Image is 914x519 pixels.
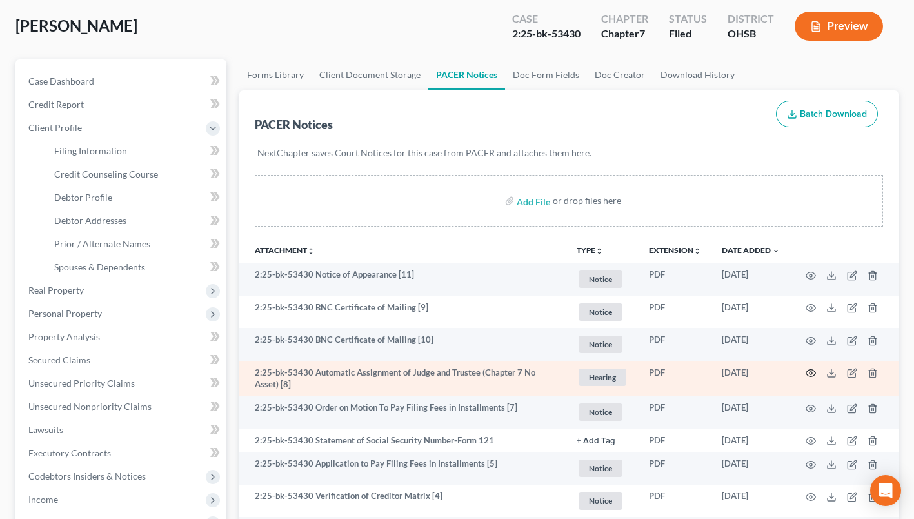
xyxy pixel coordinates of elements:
[18,372,226,395] a: Unsecured Priority Claims
[255,117,333,132] div: PACER Notices
[239,485,566,518] td: 2:25-bk-53430 Verification of Creditor Matrix [4]
[239,361,566,396] td: 2:25-bk-53430 Automatic Assignment of Judge and Trustee (Chapter 7 No Asset) [8]
[579,460,622,477] span: Notice
[772,247,780,255] i: expand_more
[28,424,63,435] span: Lawsuits
[669,12,707,26] div: Status
[711,361,790,396] td: [DATE]
[728,12,774,26] div: District
[776,101,878,128] button: Batch Download
[577,269,628,290] a: Notice
[577,490,628,511] a: Notice
[579,270,622,288] span: Notice
[577,334,628,355] a: Notice
[587,59,653,90] a: Doc Creator
[44,256,226,279] a: Spouses & Dependents
[257,147,880,159] p: NextChapter saves Court Notices for this case from PACER and attaches them here.
[239,328,566,361] td: 2:25-bk-53430 BNC Certificate of Mailing [10]
[239,59,312,90] a: Forms Library
[577,367,628,388] a: Hearing
[800,108,867,119] span: Batch Download
[639,361,711,396] td: PDF
[54,261,145,272] span: Spouses & Dependents
[28,331,100,342] span: Property Analysis
[44,232,226,256] a: Prior / Alternate Names
[28,308,102,319] span: Personal Property
[577,458,628,479] a: Notice
[18,395,226,418] a: Unsecured Nonpriority Claims
[577,437,615,445] button: + Add Tag
[18,442,226,465] a: Executory Contracts
[239,452,566,485] td: 2:25-bk-53430 Application to Pay Filing Fees in Installments [5]
[711,263,790,296] td: [DATE]
[870,475,901,506] div: Open Intercom Messenger
[239,429,566,452] td: 2:25-bk-53430 Statement of Social Security Number-Form 121
[44,139,226,163] a: Filing Information
[239,263,566,296] td: 2:25-bk-53430 Notice of Appearance [11]
[693,247,701,255] i: unfold_more
[255,245,315,255] a: Attachmentunfold_more
[18,418,226,442] a: Lawsuits
[28,401,152,412] span: Unsecured Nonpriority Claims
[639,328,711,361] td: PDF
[639,263,711,296] td: PDF
[639,296,711,329] td: PDF
[579,336,622,353] span: Notice
[601,26,648,41] div: Chapter
[54,168,158,179] span: Credit Counseling Course
[18,70,226,93] a: Case Dashboard
[579,403,622,421] span: Notice
[669,26,707,41] div: Filed
[44,209,226,232] a: Debtor Addresses
[512,12,581,26] div: Case
[728,26,774,41] div: OHSB
[601,12,648,26] div: Chapter
[639,396,711,429] td: PDF
[28,447,111,458] span: Executory Contracts
[18,325,226,349] a: Property Analysis
[639,27,645,39] span: 7
[579,369,626,386] span: Hearing
[15,16,137,35] span: [PERSON_NAME]
[28,494,58,505] span: Income
[18,349,226,372] a: Secured Claims
[711,485,790,518] td: [DATE]
[711,328,790,361] td: [DATE]
[722,245,780,255] a: Date Added expand_more
[54,192,112,203] span: Debtor Profile
[577,301,628,323] a: Notice
[579,303,622,321] span: Notice
[595,247,603,255] i: unfold_more
[28,471,146,482] span: Codebtors Insiders & Notices
[44,186,226,209] a: Debtor Profile
[54,238,150,249] span: Prior / Alternate Names
[54,145,127,156] span: Filing Information
[639,429,711,452] td: PDF
[577,247,603,255] button: TYPEunfold_more
[28,285,84,296] span: Real Property
[579,492,622,509] span: Notice
[28,354,90,365] span: Secured Claims
[428,59,505,90] a: PACER Notices
[28,122,82,133] span: Client Profile
[312,59,428,90] a: Client Document Storage
[711,429,790,452] td: [DATE]
[553,194,621,207] div: or drop files here
[307,247,315,255] i: unfold_more
[239,296,566,329] td: 2:25-bk-53430 BNC Certificate of Mailing [9]
[505,59,587,90] a: Doc Form Fields
[54,215,126,226] span: Debtor Addresses
[18,93,226,116] a: Credit Report
[639,485,711,518] td: PDF
[28,378,135,389] span: Unsecured Priority Claims
[711,452,790,485] td: [DATE]
[649,245,701,255] a: Extensionunfold_more
[512,26,581,41] div: 2:25-bk-53430
[711,396,790,429] td: [DATE]
[239,396,566,429] td: 2:25-bk-53430 Order on Motion To Pay Filing Fees in Installments [7]
[711,296,790,329] td: [DATE]
[639,452,711,485] td: PDF
[653,59,742,90] a: Download History
[44,163,226,186] a: Credit Counseling Course
[577,402,628,423] a: Notice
